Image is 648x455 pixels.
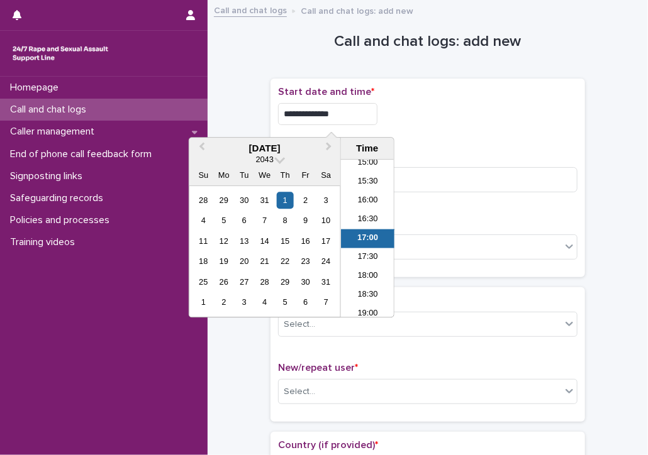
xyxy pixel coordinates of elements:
[256,192,273,209] div: Choose Wednesday, December 31st, 2042
[341,305,394,324] li: 19:00
[341,229,394,248] li: 17:00
[271,33,585,51] h1: Call and chat logs: add new
[277,253,294,270] div: Choose Thursday, January 22nd, 2043
[236,212,253,229] div: Choose Tuesday, January 6th, 2043
[215,253,232,270] div: Choose Monday, January 19th, 2043
[195,253,212,270] div: Choose Sunday, January 18th, 2043
[318,212,335,229] div: Choose Saturday, January 10th, 2043
[341,248,394,267] li: 17:30
[278,440,378,450] span: Country (if provided)
[195,212,212,229] div: Choose Sunday, January 4th, 2043
[195,273,212,290] div: Choose Sunday, January 25th, 2043
[297,212,314,229] div: Choose Friday, January 9th, 2043
[256,212,273,229] div: Choose Wednesday, January 7th, 2043
[318,233,335,249] div: Choose Saturday, January 17th, 2043
[5,82,69,94] p: Homepage
[189,143,340,154] div: [DATE]
[195,167,212,184] div: Su
[297,233,314,249] div: Choose Friday, January 16th, 2043
[341,173,394,192] li: 15:30
[297,192,314,209] div: Choose Friday, January 2nd, 2043
[297,294,314,311] div: Choose Friday, February 6th, 2043
[284,318,315,331] div: Select...
[5,236,85,248] p: Training videos
[236,167,253,184] div: Tu
[297,273,314,290] div: Choose Friday, January 30th, 2043
[256,273,273,290] div: Choose Wednesday, January 28th, 2043
[256,233,273,249] div: Choose Wednesday, January 14th, 2043
[341,192,394,211] li: 16:00
[215,273,232,290] div: Choose Monday, January 26th, 2043
[284,385,315,398] div: Select...
[278,363,358,373] span: New/repeat user
[341,286,394,305] li: 18:30
[256,155,274,165] span: 2043
[278,87,374,97] span: Start date and time
[277,273,294,290] div: Choose Thursday, January 29th, 2043
[215,233,232,249] div: Choose Monday, January 12th, 2043
[215,167,232,184] div: Mo
[236,294,253,311] div: Choose Tuesday, February 3rd, 2043
[214,3,287,17] a: Call and chat logs
[341,267,394,286] li: 18:00
[341,154,394,173] li: 15:00
[344,143,391,154] div: Time
[318,294,335,311] div: Choose Saturday, February 7th, 2043
[195,294,212,311] div: Choose Sunday, February 1st, 2043
[301,3,413,17] p: Call and chat logs: add new
[277,192,294,209] div: Choose Thursday, January 1st, 2043
[215,192,232,209] div: Choose Monday, December 29th, 2042
[193,190,336,313] div: month 2043-01
[297,167,314,184] div: Fr
[256,167,273,184] div: We
[10,41,111,66] img: rhQMoQhaT3yELyF149Cw
[236,233,253,249] div: Choose Tuesday, January 13th, 2043
[320,139,340,159] button: Next Month
[277,294,294,311] div: Choose Thursday, February 5th, 2043
[215,212,232,229] div: Choose Monday, January 5th, 2043
[5,170,92,182] p: Signposting links
[256,253,273,270] div: Choose Wednesday, January 21st, 2043
[236,273,253,290] div: Choose Tuesday, January 27th, 2043
[236,253,253,270] div: Choose Tuesday, January 20th, 2043
[318,273,335,290] div: Choose Saturday, January 31st, 2043
[277,212,294,229] div: Choose Thursday, January 8th, 2043
[215,294,232,311] div: Choose Monday, February 2nd, 2043
[297,253,314,270] div: Choose Friday, January 23rd, 2043
[5,148,162,160] p: End of phone call feedback form
[318,192,335,209] div: Choose Saturday, January 3rd, 2043
[195,233,212,249] div: Choose Sunday, January 11th, 2043
[5,214,120,226] p: Policies and processes
[341,211,394,229] li: 16:30
[195,192,212,209] div: Choose Sunday, December 28th, 2042
[318,253,335,270] div: Choose Saturday, January 24th, 2043
[191,139,211,159] button: Previous Month
[5,192,113,204] p: Safeguarding records
[318,167,335,184] div: Sa
[5,126,104,138] p: Caller management
[277,233,294,249] div: Choose Thursday, January 15th, 2043
[256,294,273,311] div: Choose Wednesday, February 4th, 2043
[5,104,96,116] p: Call and chat logs
[277,167,294,184] div: Th
[236,192,253,209] div: Choose Tuesday, December 30th, 2042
